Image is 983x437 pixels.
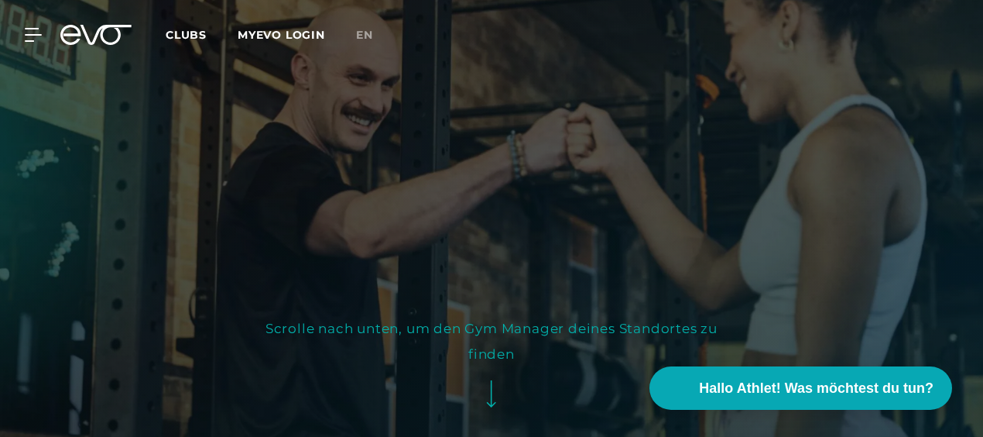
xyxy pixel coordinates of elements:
[166,27,238,42] a: Clubs
[356,26,392,44] a: en
[356,28,373,42] span: en
[649,366,952,410] button: Hallo Athlet! Was möchtest du tun?
[238,28,325,42] a: MYEVO LOGIN
[699,378,933,399] span: Hallo Athlet! Was möchtest du tun?
[246,316,738,366] div: Scrolle nach unten, um den Gym Manager deines Standortes zu finden
[166,28,207,42] span: Clubs
[246,316,738,422] button: Scrolle nach unten, um den Gym Manager deines Standortes zu finden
